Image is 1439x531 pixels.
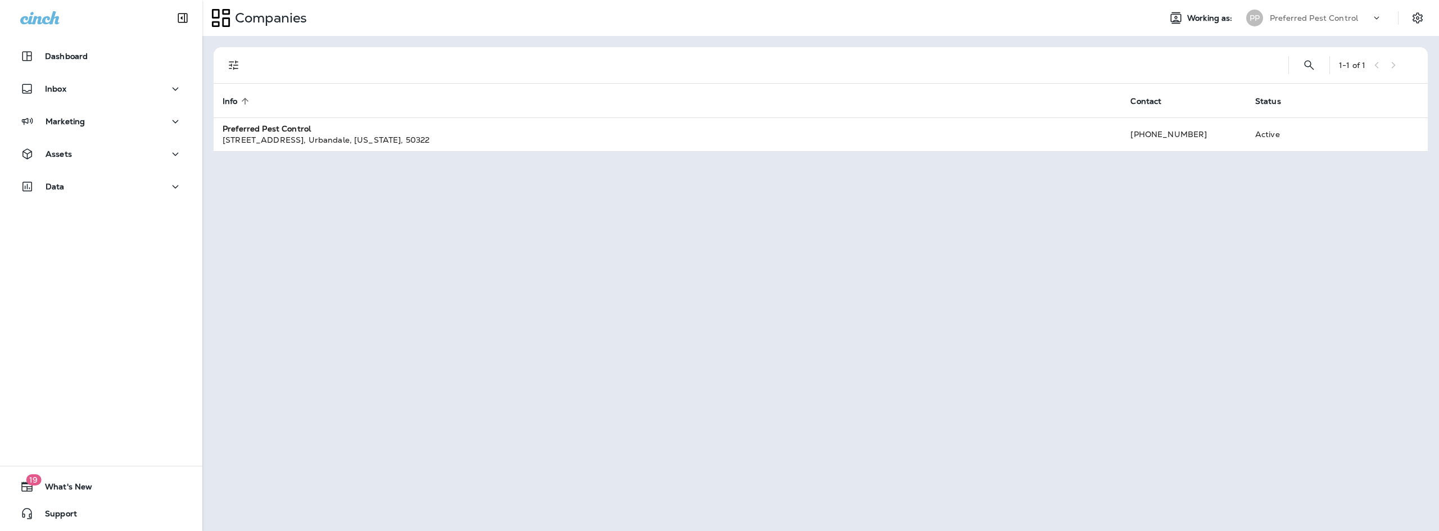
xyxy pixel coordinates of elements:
button: Filters [223,54,245,76]
span: Info [223,96,252,106]
div: [STREET_ADDRESS] , Urbandale , [US_STATE] , 50322 [223,134,1112,146]
td: Active [1246,117,1337,151]
span: Contact [1130,96,1176,106]
span: 19 [26,474,41,485]
div: 1 - 1 of 1 [1339,61,1365,70]
strong: Preferred Pest Control [223,124,311,134]
button: Search Companies [1298,54,1320,76]
p: Data [46,182,65,191]
p: Assets [46,149,72,158]
button: Assets [11,143,191,165]
span: Support [34,509,77,523]
button: Marketing [11,110,191,133]
button: 19What's New [11,475,191,498]
p: Dashboard [45,52,88,61]
span: Contact [1130,97,1161,106]
p: Inbox [45,84,66,93]
button: Settings [1408,8,1428,28]
button: Inbox [11,78,191,100]
p: Companies [230,10,307,26]
button: Collapse Sidebar [167,7,198,29]
button: Data [11,175,191,198]
span: Status [1255,97,1281,106]
span: Status [1255,96,1296,106]
button: Dashboard [11,45,191,67]
button: Support [11,502,191,525]
p: Preferred Pest Control [1270,13,1358,22]
div: PP [1246,10,1263,26]
span: Info [223,97,238,106]
td: [PHONE_NUMBER] [1121,117,1246,151]
p: Marketing [46,117,85,126]
span: Working as: [1187,13,1235,23]
span: What's New [34,482,92,496]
